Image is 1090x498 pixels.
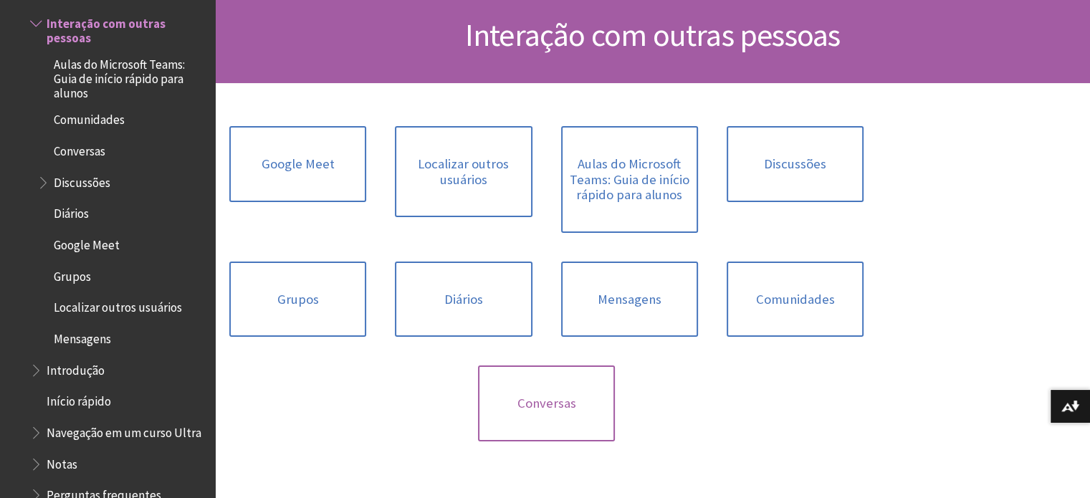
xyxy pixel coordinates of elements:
span: Interação com outras pessoas [47,11,205,45]
span: Google Meet [54,233,120,252]
span: Notas [47,452,77,471]
span: Localizar outros usuários [54,296,182,315]
span: Comunidades [54,108,125,128]
a: Aulas do Microsoft Teams: Guia de início rápido para alunos [561,126,698,233]
span: Início rápido [47,389,111,408]
span: Interação com outras pessoas [465,15,841,54]
a: Grupos [229,262,366,337]
a: Discussões [727,126,864,202]
a: Mensagens [561,262,698,337]
a: Localizar outros usuários [395,126,532,217]
span: Discussões [54,171,110,190]
span: Mensagens [54,327,111,346]
span: Navegação em um curso Ultra [47,421,201,440]
span: Conversas [54,139,105,158]
span: Grupos [54,264,91,284]
span: Diários [54,202,89,221]
a: Google Meet [229,126,366,202]
span: Aulas do Microsoft Teams: Guia de início rápido para alunos [54,52,205,100]
a: Comunidades [727,262,864,337]
a: Conversas [478,365,615,441]
span: Introdução [47,358,105,378]
a: Diários [395,262,532,337]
